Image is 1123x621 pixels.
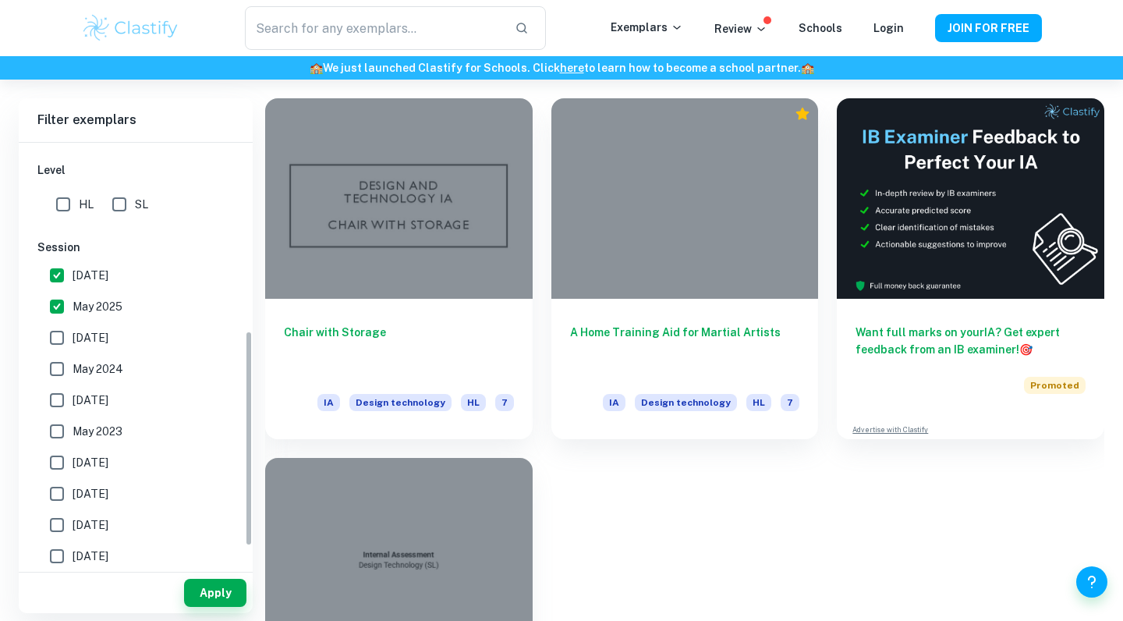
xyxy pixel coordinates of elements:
span: [DATE] [73,392,108,409]
span: 7 [495,394,514,411]
button: Apply [184,579,246,607]
span: 🏫 [801,62,814,74]
button: Help and Feedback [1076,566,1107,598]
span: May 2024 [73,360,123,378]
span: 🏫 [310,62,323,74]
input: Search for any exemplars... [245,6,502,50]
a: Login [873,22,904,34]
img: Clastify logo [81,12,180,44]
div: Premium [795,106,810,122]
span: [DATE] [73,329,108,346]
span: 7 [781,394,799,411]
span: May 2025 [73,298,122,315]
a: Advertise with Clastify [852,424,928,435]
a: Want full marks on yourIA? Get expert feedback from an IB examiner!PromotedAdvertise with Clastify [837,98,1104,439]
button: JOIN FOR FREE [935,14,1042,42]
h6: Filter exemplars [19,98,253,142]
span: HL [79,196,94,213]
a: Chair with StorageIADesign technologyHL7 [265,98,533,439]
span: May 2023 [73,423,122,440]
span: [DATE] [73,548,108,565]
a: Schools [799,22,842,34]
span: [DATE] [73,454,108,471]
span: Design technology [349,394,452,411]
span: [DATE] [73,485,108,502]
h6: We just launched Clastify for Schools. Click to learn how to become a school partner. [3,59,1120,76]
p: Review [714,20,767,37]
span: Design technology [635,394,737,411]
span: IA [317,394,340,411]
h6: Session [37,239,234,256]
h6: Chair with Storage [284,324,514,375]
span: [DATE] [73,516,108,534]
h6: Level [37,161,234,179]
span: Promoted [1024,377,1086,394]
span: HL [746,394,771,411]
span: HL [461,394,486,411]
a: A Home Training Aid for Martial ArtistsIADesign technologyHL7 [551,98,819,439]
h6: Want full marks on your IA ? Get expert feedback from an IB examiner! [856,324,1086,358]
a: here [560,62,584,74]
span: [DATE] [73,267,108,284]
h6: A Home Training Aid for Martial Artists [570,324,800,375]
img: Thumbnail [837,98,1104,299]
span: SL [135,196,148,213]
span: 🎯 [1019,343,1033,356]
span: IA [603,394,625,411]
p: Exemplars [611,19,683,36]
